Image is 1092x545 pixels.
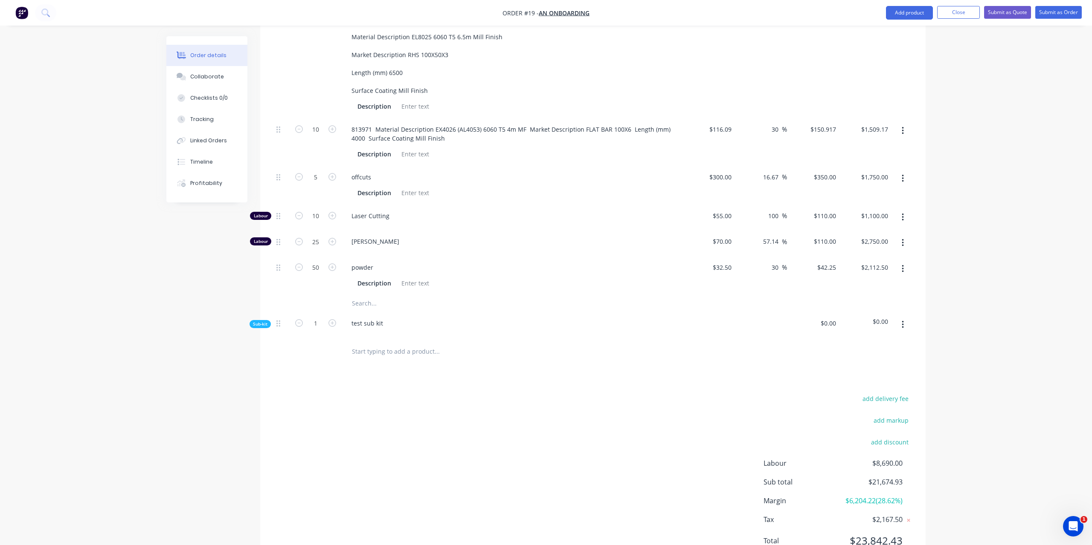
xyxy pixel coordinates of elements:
[166,87,247,109] button: Checklists 0/0
[354,187,395,199] div: Description
[539,9,590,17] a: An onboarding
[782,124,787,134] span: %
[190,179,222,187] div: Profitability
[166,151,247,173] button: Timeline
[190,137,227,144] div: Linked Orders
[858,392,913,404] button: add delivery fee
[15,6,28,19] img: Factory
[166,130,247,151] button: Linked Orders
[790,319,836,328] span: $0.00
[869,415,913,426] button: add markup
[937,6,980,19] button: Close
[354,100,395,112] div: Description
[782,211,787,221] span: %
[345,317,390,329] div: test sub kit
[351,237,679,246] span: [PERSON_NAME]
[351,295,522,312] input: Search...
[886,6,933,20] button: Add product
[839,477,903,487] span: $21,674.93
[190,73,224,81] div: Collaborate
[764,458,839,468] span: Labour
[253,321,267,327] span: Sub-kit
[190,115,214,123] div: Tracking
[984,6,1031,19] button: Submit as Quote
[190,52,227,59] div: Order details
[866,436,913,448] button: add discount
[345,261,380,274] div: powder
[502,9,539,17] span: Order #19 -
[166,45,247,66] button: Order details
[166,66,247,87] button: Collaborate
[190,158,213,166] div: Timeline
[764,514,839,525] span: Tax
[843,317,889,326] span: $0.00
[1035,6,1082,19] button: Submit as Order
[1063,516,1083,536] iframe: Intercom live chat
[250,237,271,245] div: Labour
[190,94,228,102] div: Checklists 0/0
[351,343,522,360] input: Start typing to add a product...
[782,172,787,182] span: %
[166,173,247,194] button: Profitability
[166,109,247,130] button: Tracking
[764,496,839,506] span: Margin
[345,123,679,144] div: 813971 Material Description EX4026 (AL4053) 6060 T5 4m MF Market Description FLAT BAR 100X6 Lengt...
[839,458,903,468] span: $8,690.00
[345,171,378,183] div: offcuts
[1080,516,1087,523] span: 1
[354,148,395,160] div: Description
[250,320,271,328] div: Sub-kit
[351,211,679,220] span: Laser Cutting
[839,496,903,506] span: $6,204.22 ( 28.62 %)
[782,237,787,247] span: %
[354,277,395,289] div: Description
[764,477,839,487] span: Sub total
[782,262,787,272] span: %
[839,514,903,525] span: $2,167.50
[345,13,509,97] div: 813788 Material Description EL8025 6060 T5 6.5m Mill Finish Market Description RHS 100X50X3 Lengt...
[250,212,271,220] div: Labour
